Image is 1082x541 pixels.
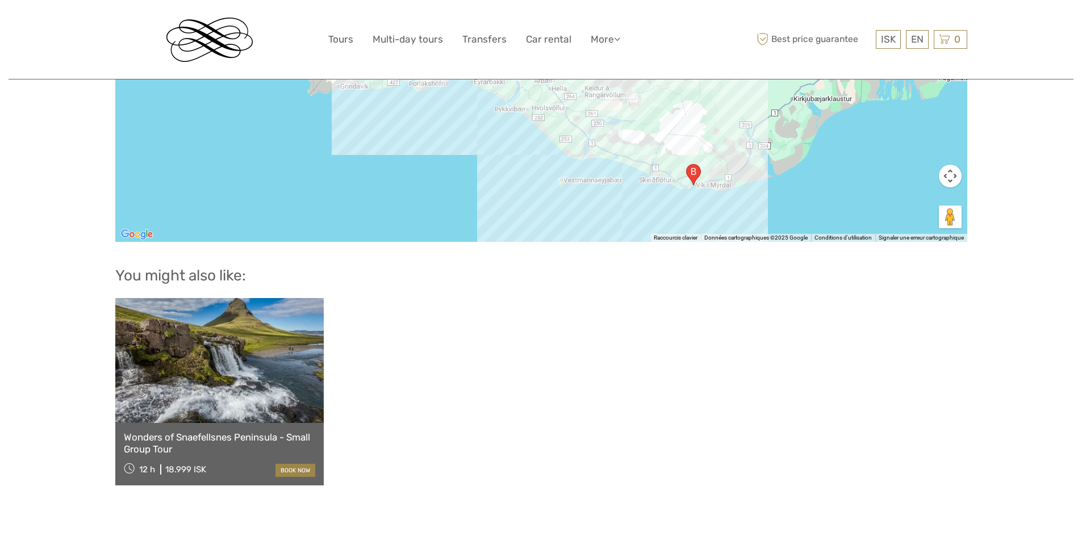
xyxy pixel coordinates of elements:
[16,20,128,29] p: We're away right now. Please check back later!
[115,267,967,285] h2: You might also like:
[953,33,962,45] span: 0
[328,31,353,48] a: Tours
[275,464,315,477] a: book now
[373,31,443,48] a: Multi-day tours
[124,431,315,455] a: Wonders of Snaefellsnes Peninsula - Small Group Tour
[939,165,962,187] button: Commandes de la caméra de la carte
[591,31,620,48] a: More
[139,464,155,475] span: 12 h
[129,66,138,75] img: tab_keywords_by_traffic_grey.svg
[141,67,174,74] div: Mots-clés
[59,67,87,74] div: Domaine
[654,234,697,242] button: Raccourcis clavier
[30,30,128,39] div: Domaine: [DOMAIN_NAME]
[18,30,27,39] img: website_grey.svg
[18,18,27,27] img: logo_orange.svg
[814,234,872,241] a: Conditions d'utilisation (s'ouvre dans un nouvel onglet)
[462,31,507,48] a: Transfers
[906,30,929,49] div: EN
[879,234,964,241] a: Signaler une erreur cartographique
[686,164,701,185] div: Austurvegur 18, 870 Vík, Islande
[32,18,56,27] div: v 4.0.25
[131,18,144,31] button: Open LiveChat chat widget
[46,66,55,75] img: tab_domain_overview_orange.svg
[939,206,962,228] button: Faites glisser Pegman sur la carte pour ouvrir Street View
[881,33,896,45] span: ISK
[526,31,571,48] a: Car rental
[118,227,156,242] a: Ouvrir cette zone dans Google Maps (dans une nouvelle fenêtre)
[118,227,156,242] img: Google
[166,18,253,62] img: Reykjavik Residence
[754,30,873,49] span: Best price guarantee
[704,234,808,241] span: Données cartographiques ©2025 Google
[165,464,206,475] div: 18.999 ISK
